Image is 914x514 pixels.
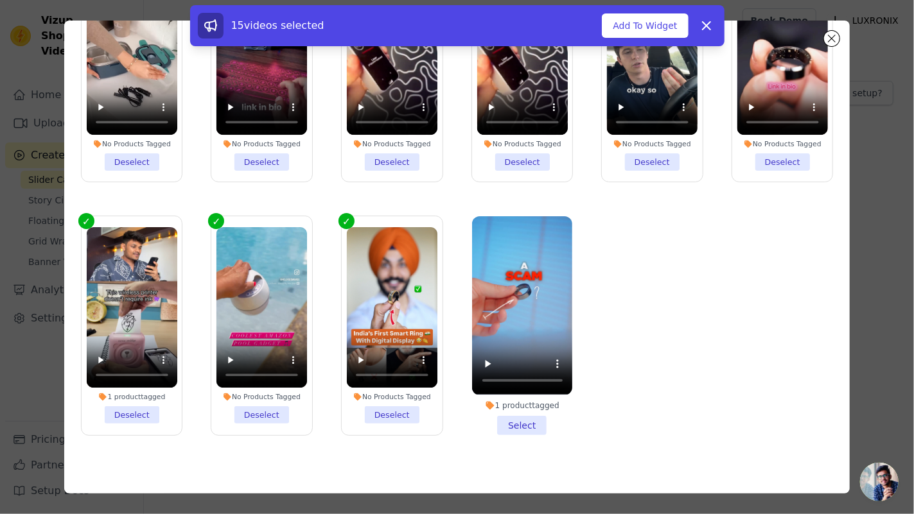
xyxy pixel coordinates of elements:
div: No Products Tagged [216,393,307,402]
div: 1 product tagged [472,400,573,411]
div: No Products Tagged [347,140,437,149]
button: Add To Widget [602,13,688,38]
div: No Products Tagged [737,140,827,149]
span: 15 videos selected [231,19,324,31]
div: No Products Tagged [607,140,698,149]
a: Open chat [860,463,899,501]
div: No Products Tagged [347,393,437,402]
div: No Products Tagged [87,140,177,149]
div: 1 product tagged [87,393,177,402]
div: No Products Tagged [216,140,307,149]
div: No Products Tagged [477,140,567,149]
